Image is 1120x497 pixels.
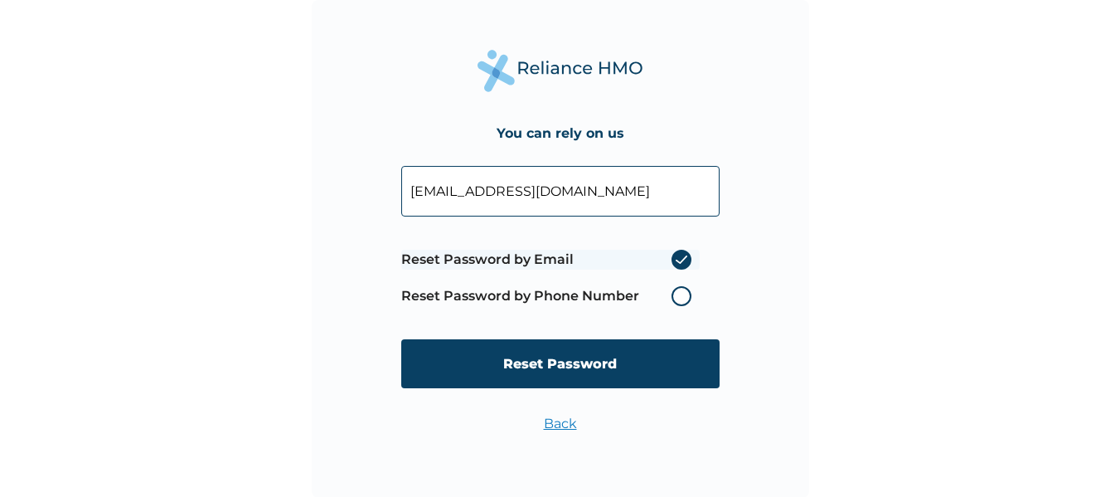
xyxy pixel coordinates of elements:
span: Password reset method [401,241,700,314]
label: Reset Password by Email [401,250,700,270]
input: Your Enrollee ID or Email Address [401,166,720,217]
input: Reset Password [401,339,720,388]
label: Reset Password by Phone Number [401,286,700,306]
a: Back [544,416,577,431]
img: Reliance Health's Logo [478,50,643,92]
h4: You can rely on us [497,125,624,141]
